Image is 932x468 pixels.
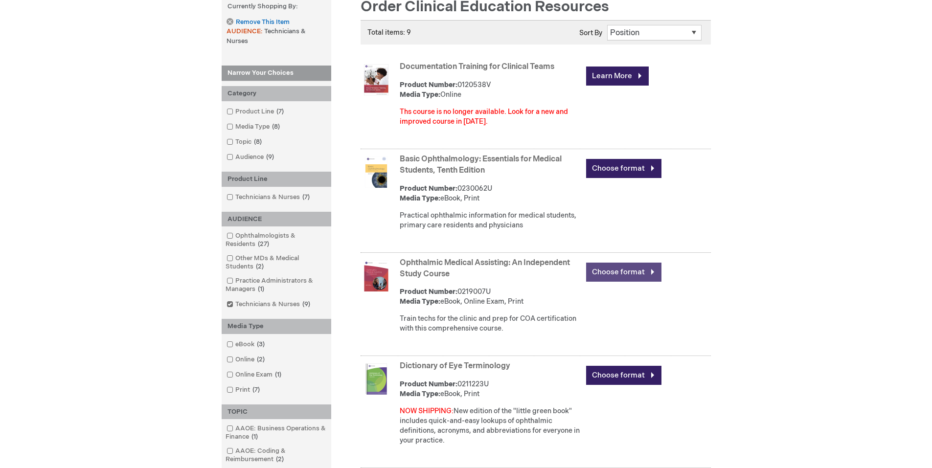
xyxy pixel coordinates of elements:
[224,424,329,442] a: AAOE: Business Operations & Finance1
[273,455,286,463] span: 2
[361,64,392,95] img: Documentation Training for Clinical Teams
[300,300,313,308] span: 9
[361,260,392,291] img: Ophthalmic Medical Assisting: An Independent Study Course
[224,355,269,364] a: Online2
[270,123,282,131] span: 8
[222,172,331,187] div: Product Line
[224,193,314,202] a: Technicians & Nurses7
[250,386,262,394] span: 7
[400,314,581,334] div: Train techs for the clinic and prep for COA certification with this comprehensive course.
[273,371,284,379] span: 1
[224,231,329,249] a: Ophthalmologists & Residents27
[586,67,649,86] a: Learn More
[400,80,581,100] div: 0120538V Online
[400,406,581,446] div: New edition of the "little green book" includes quick-and-easy lookups of ophthalmic definitions,...
[254,340,267,348] span: 3
[361,363,392,395] img: Dictionary of Eye Terminology
[400,90,440,99] strong: Media Type:
[254,356,267,363] span: 2
[222,404,331,420] div: TOPIC
[224,254,329,271] a: Other MDs & Medical Students2
[400,155,562,175] a: Basic Ophthalmology: Essentials for Medical Students, Tenth Edition
[227,18,289,26] a: Remove This Item
[400,361,510,371] a: Dictionary of Eye Terminology
[400,81,457,89] strong: Product Number:
[400,194,440,202] strong: Media Type:
[227,27,306,45] span: Technicians & Nurses
[224,107,288,116] a: Product Line7
[222,212,331,227] div: AUDIENCE
[586,366,661,385] a: Choose format
[300,193,312,201] span: 7
[264,153,276,161] span: 9
[224,340,269,349] a: eBook3
[400,297,440,306] strong: Media Type:
[224,122,284,132] a: Media Type8
[253,263,266,270] span: 2
[222,66,331,81] strong: Narrow Your Choices
[222,86,331,101] div: Category
[400,407,454,415] font: NOW SHIPPING:
[249,433,260,441] span: 1
[236,18,290,27] span: Remove This Item
[224,370,285,379] a: Online Exam1
[274,108,286,115] span: 7
[586,263,661,282] a: Choose format
[251,138,264,146] span: 8
[579,29,602,37] label: Sort By
[367,28,411,37] span: Total items: 9
[400,184,581,203] div: 0230062U eBook, Print
[224,153,278,162] a: Audience9
[224,300,314,309] a: Technicians & Nurses9
[222,319,331,334] div: Media Type
[586,159,661,178] a: Choose format
[400,390,440,398] strong: Media Type:
[224,446,329,464] a: AAOE: Coding & Reimbursement2
[400,108,568,126] font: Ths course is no longer available. Look for a new and improved course in [DATE].
[224,276,329,294] a: Practice Administrators & Managers1
[400,62,554,71] a: Documentation Training for Clinical Teams
[400,258,570,279] a: Ophthalmic Medical Assisting: An Independent Study Course
[227,27,264,35] span: AUDIENCE
[224,137,266,147] a: Topic8
[255,285,267,293] span: 1
[400,379,581,399] div: 0211223U eBook, Print
[400,288,457,296] strong: Product Number:
[400,380,457,388] strong: Product Number:
[400,287,581,307] div: 0219007U eBook, Online Exam, Print
[400,211,581,230] div: Practical ophthalmic information for medical students, primary care residents and physicians
[255,240,272,248] span: 27
[400,184,457,193] strong: Product Number:
[224,385,264,395] a: Print7
[361,156,392,188] img: Basic Ophthalmology: Essentials for Medical Students, Tenth Edition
